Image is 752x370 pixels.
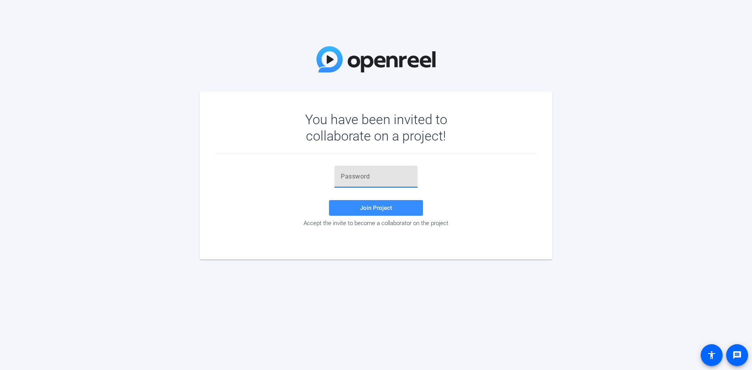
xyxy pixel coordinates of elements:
[316,46,436,72] img: OpenReel Logo
[329,200,423,216] button: Join Project
[215,220,537,227] div: Accept the invite to become a collaborator on the project
[282,111,470,144] div: You have been invited to collaborate on a project!
[341,172,411,181] input: Password
[707,350,716,360] mat-icon: accessibility
[732,350,742,360] mat-icon: message
[360,204,392,211] span: Join Project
